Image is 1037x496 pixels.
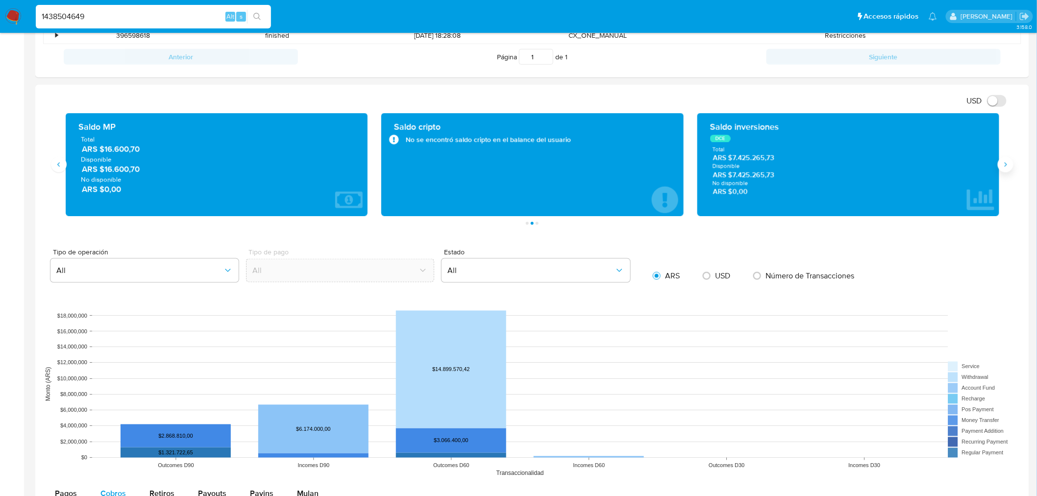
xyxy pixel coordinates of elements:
[247,10,267,24] button: search-icon
[36,10,271,23] input: Buscar usuario o caso...
[226,12,234,21] span: Alt
[526,27,670,44] div: CX_ONE_MANUAL
[961,12,1016,21] p: zoe.breuer@mercadolibre.com
[1019,11,1030,22] a: Salir
[55,31,58,40] div: •
[240,12,243,21] span: s
[864,11,919,22] span: Accesos rápidos
[497,49,568,65] span: Página de
[565,52,568,62] span: 1
[670,27,1021,44] div: Restricciones
[64,49,298,65] button: Anterior
[766,49,1001,65] button: Siguiente
[1016,23,1032,31] span: 3.158.0
[61,27,205,44] div: 396598618
[349,27,526,44] div: [DATE] 18:28:08
[929,12,937,21] a: Notificaciones
[205,27,349,44] div: finished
